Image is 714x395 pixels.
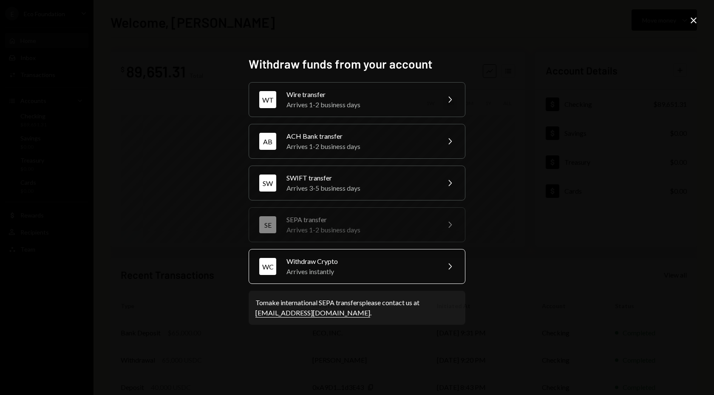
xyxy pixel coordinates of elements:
div: SW [259,175,276,192]
div: WT [259,91,276,108]
div: Arrives 1-2 business days [286,141,434,152]
button: SWSWIFT transferArrives 3-5 business days [249,166,465,200]
div: Arrives 3-5 business days [286,183,434,193]
div: Wire transfer [286,89,434,100]
a: [EMAIL_ADDRESS][DOMAIN_NAME] [255,309,370,318]
div: Arrives instantly [286,266,434,277]
div: SWIFT transfer [286,173,434,183]
div: Withdraw Crypto [286,256,434,266]
div: ACH Bank transfer [286,131,434,141]
button: ABACH Bank transferArrives 1-2 business days [249,124,465,159]
button: WTWire transferArrives 1-2 business days [249,82,465,117]
h2: Withdraw funds from your account [249,56,465,72]
button: SESEPA transferArrives 1-2 business days [249,207,465,242]
div: Arrives 1-2 business days [286,100,434,110]
div: SE [259,216,276,233]
div: To make international SEPA transfers please contact us at . [255,298,459,318]
div: SEPA transfer [286,215,434,225]
button: WCWithdraw CryptoArrives instantly [249,249,465,284]
div: WC [259,258,276,275]
div: AB [259,133,276,150]
div: Arrives 1-2 business days [286,225,434,235]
